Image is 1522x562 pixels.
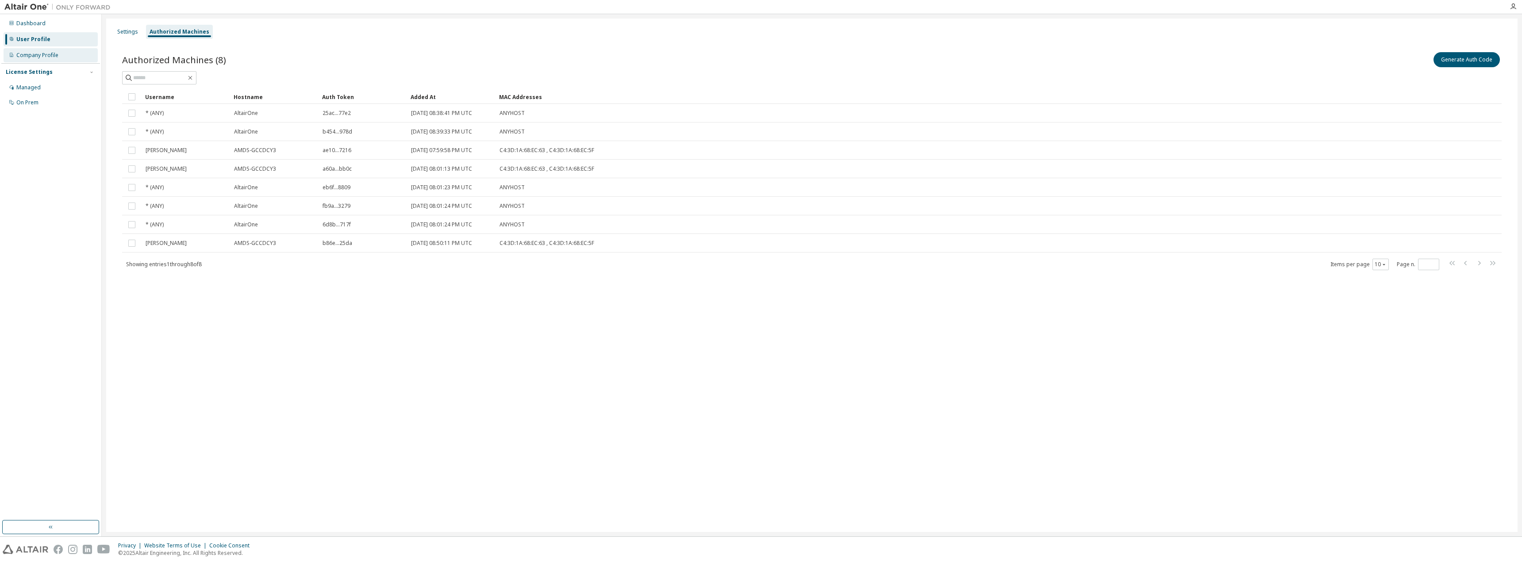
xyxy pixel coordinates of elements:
[146,128,164,135] span: * (ANY)
[97,545,110,554] img: youtube.svg
[323,221,351,228] span: 6d8b...717f
[500,240,594,247] span: C4:3D:1A:68:EC:63 , C4:3D:1A:68:EC:5F
[16,52,58,59] div: Company Profile
[118,542,144,549] div: Privacy
[6,69,53,76] div: License Settings
[323,184,350,191] span: eb6f...8809
[411,128,472,135] span: [DATE] 08:39:33 PM UTC
[146,110,164,117] span: * (ANY)
[234,240,276,247] span: AMDS-GCCDCY3
[323,240,352,247] span: b86e...25da
[150,28,209,35] div: Authorized Machines
[323,203,350,210] span: fb9a...3279
[500,184,525,191] span: ANYHOST
[234,128,258,135] span: AltairOne
[16,36,50,43] div: User Profile
[144,542,209,549] div: Website Terms of Use
[117,28,138,35] div: Settings
[323,128,352,135] span: b454...978d
[323,165,352,172] span: a60a...bb0c
[411,110,472,117] span: [DATE] 08:38:41 PM UTC
[146,203,164,210] span: * (ANY)
[234,184,258,191] span: AltairOne
[83,545,92,554] img: linkedin.svg
[500,128,525,135] span: ANYHOST
[3,545,48,554] img: altair_logo.svg
[146,184,164,191] span: * (ANY)
[68,545,77,554] img: instagram.svg
[16,84,41,91] div: Managed
[500,110,525,117] span: ANYHOST
[411,165,472,172] span: [DATE] 08:01:13 PM UTC
[16,20,46,27] div: Dashboard
[411,184,472,191] span: [DATE] 08:01:23 PM UTC
[1375,261,1387,268] button: 10
[234,90,315,104] div: Hostname
[234,203,258,210] span: AltairOne
[411,147,472,154] span: [DATE] 07:59:58 PM UTC
[500,221,525,228] span: ANYHOST
[146,221,164,228] span: * (ANY)
[118,549,255,557] p: © 2025 Altair Engineering, Inc. All Rights Reserved.
[234,221,258,228] span: AltairOne
[146,165,187,172] span: [PERSON_NAME]
[4,3,115,11] img: Altair One
[323,147,351,154] span: ae10...7216
[209,542,255,549] div: Cookie Consent
[1397,259,1439,270] span: Page n.
[411,240,472,247] span: [DATE] 08:50:11 PM UTC
[411,203,472,210] span: [DATE] 08:01:24 PM UTC
[1330,259,1389,270] span: Items per page
[16,99,38,106] div: On Prem
[234,110,258,117] span: AltairOne
[500,165,594,172] span: C4:3D:1A:68:EC:63 , C4:3D:1A:68:EC:5F
[145,90,227,104] div: Username
[323,110,351,117] span: 25ac...77e2
[122,54,226,66] span: Authorized Machines (8)
[146,147,187,154] span: [PERSON_NAME]
[322,90,404,104] div: Auth Token
[234,147,276,154] span: AMDS-GCCDCY3
[54,545,63,554] img: facebook.svg
[499,90,1409,104] div: MAC Addresses
[411,90,492,104] div: Added At
[500,203,525,210] span: ANYHOST
[126,260,202,268] span: Showing entries 1 through 8 of 8
[1434,52,1500,67] button: Generate Auth Code
[500,147,594,154] span: C4:3D:1A:68:EC:63 , C4:3D:1A:68:EC:5F
[234,165,276,172] span: AMDS-GCCDCY3
[411,221,472,228] span: [DATE] 08:01:24 PM UTC
[146,240,187,247] span: [PERSON_NAME]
